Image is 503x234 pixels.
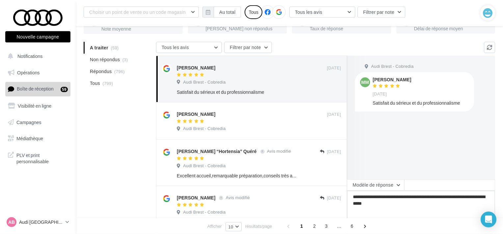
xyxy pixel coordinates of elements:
[310,26,386,31] div: Taux de réponse
[4,116,72,129] a: Campagnes
[224,42,272,53] button: Filtrer par note
[226,195,250,200] span: Avis modifié
[114,69,125,74] span: (796)
[327,65,341,71] span: [DATE]
[19,219,63,225] p: Audi [GEOGRAPHIC_DATA]
[371,64,413,69] span: Audi Brest - Cobredia
[327,112,341,117] span: [DATE]
[4,148,72,168] a: PLV et print personnalisable
[17,86,54,92] span: Boîte de réception
[16,151,68,165] span: PLV et print personnalisable
[177,172,298,179] div: Excellent accueil,remarquable préparation,conseils très appréciés.Ayant déjà acheté plusieurs véh...
[296,221,307,231] span: 1
[295,9,322,15] span: Tous les avis
[214,7,241,18] button: Au total
[4,132,72,145] a: Médiathèque
[361,79,369,86] span: MM
[177,148,257,155] div: [PERSON_NAME] “Hortensia” Quéré
[202,7,241,18] button: Au total
[373,77,411,82] div: [PERSON_NAME]
[373,91,387,97] span: [DATE]
[84,7,199,18] button: Choisir un point de vente ou un code magasin
[267,149,291,154] span: Avis modifié
[4,66,72,80] a: Opérations
[183,126,225,132] span: Audi Brest - Cobredia
[207,223,222,229] span: Afficher
[327,195,341,201] span: [DATE]
[228,224,233,229] span: 10
[225,222,242,231] button: 10
[177,89,298,95] div: Satisfait du sérieux et du professionnalisme
[183,209,225,215] span: Audi Brest - Cobredia
[18,103,51,109] span: Visibilité en ligne
[102,81,113,86] span: (799)
[4,99,72,113] a: Visibilité en ligne
[101,27,177,31] div: Note moyenne
[156,42,222,53] button: Tous les avis
[177,65,215,71] div: [PERSON_NAME]
[289,7,355,18] button: Tous les avis
[17,53,42,59] span: Notifications
[16,136,43,141] span: Médiathèque
[414,26,490,31] div: Délai de réponse moyen
[245,5,262,19] div: Tous
[122,57,128,62] span: (3)
[4,82,72,96] a: Boîte de réception59
[481,212,496,227] div: Open Intercom Messenger
[61,87,68,92] div: 59
[16,119,41,125] span: Campagnes
[334,221,344,231] span: ...
[5,216,70,228] a: AB Audi [GEOGRAPHIC_DATA]
[309,221,320,231] span: 2
[90,80,100,87] span: Tous
[17,70,40,75] span: Opérations
[177,111,215,117] div: [PERSON_NAME]
[183,163,225,169] span: Audi Brest - Cobredia
[8,219,15,225] span: AB
[347,221,357,231] span: 6
[245,223,272,229] span: résultats/page
[327,149,341,155] span: [DATE]
[162,44,189,50] span: Tous les avis
[347,179,404,191] button: Modèle de réponse
[4,49,69,63] button: Notifications
[373,100,469,106] div: Satisfait du sérieux et du professionnalisme
[357,7,405,18] button: Filtrer par note
[90,56,120,63] span: Non répondus
[5,31,70,42] button: Nouvelle campagne
[183,79,225,85] span: Audi Brest - Cobredia
[177,195,215,201] div: [PERSON_NAME]
[321,221,331,231] span: 3
[89,9,186,15] span: Choisir un point de vente ou un code magasin
[206,26,282,31] div: [PERSON_NAME] non répondus
[90,68,112,75] span: Répondus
